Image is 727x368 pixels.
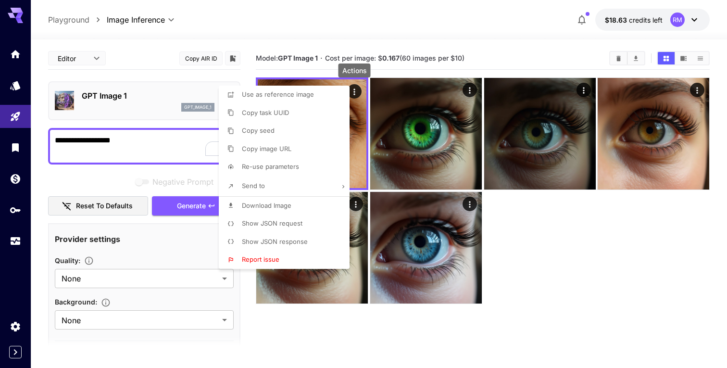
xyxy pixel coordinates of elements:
span: Use as reference image [242,90,314,98]
span: Copy task UUID [242,109,289,116]
span: Download Image [242,202,291,209]
span: Re-use parameters [242,163,299,170]
span: Show JSON response [242,238,308,245]
div: Actions [338,63,371,77]
span: Copy seed [242,127,275,134]
span: Copy image URL [242,145,291,152]
span: Send to [242,182,265,190]
span: Report issue [242,255,279,263]
span: Show JSON request [242,219,302,227]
